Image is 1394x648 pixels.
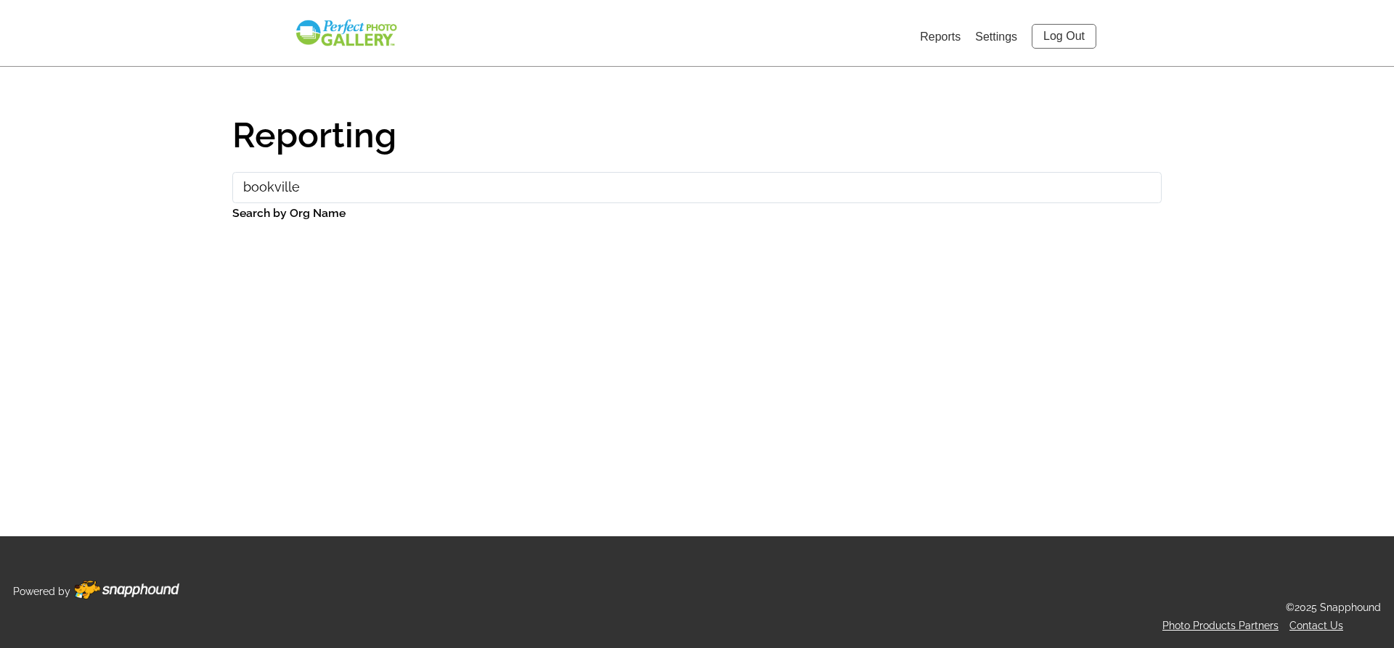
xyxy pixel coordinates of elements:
[1289,620,1343,631] a: Contact Us
[232,203,1162,223] label: Search by Org Name
[1162,620,1279,631] a: Photo Products Partners
[13,583,70,601] p: Powered by
[232,91,1162,172] h1: Reporting
[975,30,1017,43] a: Settings
[920,30,961,43] a: Reports
[74,581,179,599] img: Footer
[294,18,399,48] img: Snapphound Logo
[1032,24,1096,49] a: Log Out
[1286,599,1381,617] p: ©2025 Snapphound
